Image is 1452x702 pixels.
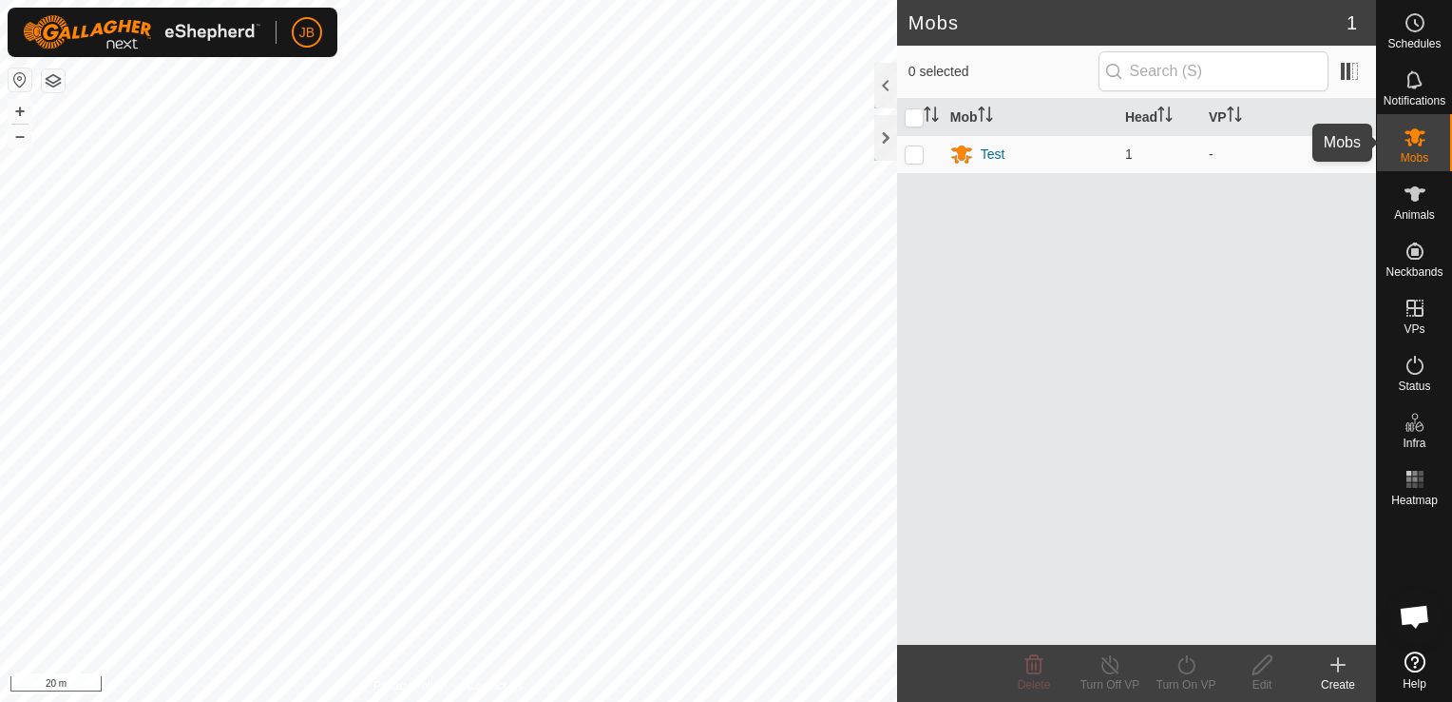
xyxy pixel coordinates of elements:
[1403,678,1426,690] span: Help
[1201,135,1376,173] td: -
[1387,38,1441,49] span: Schedules
[1227,109,1242,125] p-sorticon: Activate to sort
[1118,99,1201,136] th: Head
[978,109,993,125] p-sorticon: Activate to sort
[1401,152,1428,164] span: Mobs
[1404,323,1424,335] span: VPs
[908,62,1099,82] span: 0 selected
[1398,380,1430,392] span: Status
[1125,146,1133,162] span: 1
[1347,9,1357,37] span: 1
[1391,495,1438,506] span: Heatmap
[943,99,1118,136] th: Mob
[1072,676,1148,693] div: Turn Off VP
[924,109,939,125] p-sorticon: Activate to sort
[299,23,315,43] span: JB
[908,11,1347,34] h2: Mobs
[373,677,445,694] a: Privacy Policy
[468,677,524,694] a: Contact Us
[1384,95,1445,107] span: Notifications
[1394,209,1435,221] span: Animals
[1018,678,1051,692] span: Delete
[1377,644,1452,697] a: Help
[1403,438,1425,449] span: Infra
[9,100,31,123] button: +
[1224,676,1300,693] div: Edit
[9,68,31,91] button: Reset Map
[1300,676,1376,693] div: Create
[981,145,1005,165] div: Test
[42,69,65,92] button: Map Layers
[1386,588,1443,645] div: Open chat
[23,15,260,49] img: Gallagher Logo
[1201,99,1376,136] th: VP
[1157,109,1173,125] p-sorticon: Activate to sort
[9,125,31,147] button: –
[1148,676,1224,693] div: Turn On VP
[1385,266,1442,278] span: Neckbands
[1099,51,1328,91] input: Search (S)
